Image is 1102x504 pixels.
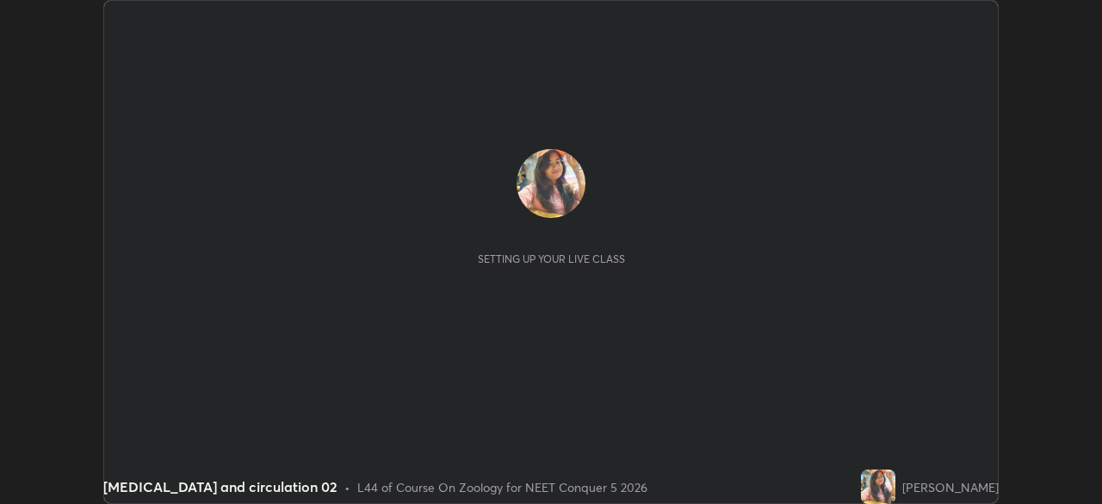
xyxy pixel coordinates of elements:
img: 6df52b9de9c147eaa292c8009b0a37de.jpg [861,470,895,504]
div: [MEDICAL_DATA] and circulation 02 [103,476,337,497]
img: 6df52b9de9c147eaa292c8009b0a37de.jpg [517,149,585,218]
div: • [344,478,350,496]
div: L44 of Course On Zoology for NEET Conquer 5 2026 [357,478,647,496]
div: [PERSON_NAME] [902,478,999,496]
div: Setting up your live class [478,252,625,265]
